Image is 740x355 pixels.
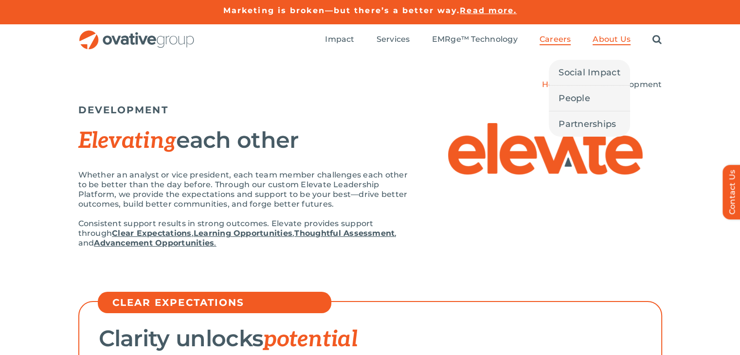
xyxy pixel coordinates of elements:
[652,35,662,45] a: Search
[294,229,395,238] a: Thoughtful Assessment
[78,229,397,248] span: , and
[606,80,662,89] span: Development
[549,86,630,111] a: People
[112,229,191,238] a: Clear Expectations
[325,35,354,45] a: Impact
[448,123,643,175] img: Elevate – Elevate Logo
[94,238,214,248] strong: Advancement Opportunities
[460,6,517,15] a: Read more.
[78,104,662,116] h5: DEVELOPMENT
[540,35,571,45] a: Careers
[325,35,354,44] span: Impact
[542,80,567,89] a: Home
[78,29,195,38] a: OG_Full_horizontal_RGB
[292,229,294,238] span: ,
[99,326,642,352] h2: Clarity unlocks
[549,60,630,85] a: Social Impact
[377,35,410,44] span: Services
[593,35,631,45] a: About Us
[540,35,571,44] span: Careers
[593,35,631,44] span: About Us
[325,24,662,55] nav: Menu
[78,219,409,248] p: Consistent support results in strong outcomes. Elevate provides support through
[559,91,590,105] span: People
[559,117,616,131] span: Partnerships
[194,229,292,238] a: Learning Opportunities
[377,35,410,45] a: Services
[542,80,662,89] span: » »
[192,229,194,238] span: ,
[432,35,518,45] a: EMRge™ Technology
[559,66,620,79] span: Social Impact
[94,238,216,248] a: Advancement Opportunities.
[432,35,518,44] span: EMRge™ Technology
[223,6,460,15] a: Marketing is broken—but there’s a better way.
[549,111,630,137] a: Partnerships
[78,128,409,153] h2: each other
[112,297,326,308] h5: CLEAR EXPECTATIONS
[78,170,409,209] p: Whether an analyst or vice president, each team member challenges each other to be better than th...
[78,127,177,155] span: Elevating
[263,326,358,353] span: potential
